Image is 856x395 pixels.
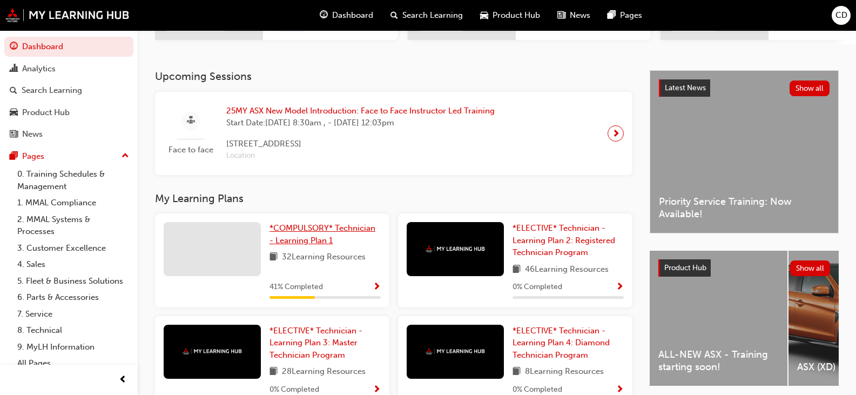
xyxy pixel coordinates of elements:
span: book-icon [269,365,278,379]
span: 25MY ASX New Model Introduction: Face to Face Instructor Led Training [226,105,495,117]
a: pages-iconPages [599,4,651,26]
a: 1. MMAL Compliance [13,195,133,211]
div: Pages [22,150,44,163]
span: 0 % Completed [513,281,562,293]
span: Show Progress [373,283,381,292]
span: News [570,9,590,22]
img: mmal [183,348,242,355]
span: book-icon [513,365,521,379]
a: 0. Training Schedules & Management [13,166,133,195]
span: CD [835,9,847,22]
span: pages-icon [10,152,18,162]
span: 32 Learning Resources [282,251,366,264]
span: search-icon [390,9,398,22]
span: next-icon [612,126,620,141]
span: Search Learning [402,9,463,22]
span: *COMPULSORY* Technician - Learning Plan 1 [269,223,375,245]
a: 4. Sales [13,256,133,273]
span: guage-icon [10,42,18,52]
a: 7. Service [13,306,133,323]
span: search-icon [10,86,17,96]
img: mmal [426,348,485,355]
span: Start Date: [DATE] 8:30am , - [DATE] 12:03pm [226,117,495,129]
a: Product Hub [4,103,133,123]
button: DashboardAnalyticsSearch LearningProduct HubNews [4,35,133,146]
span: [STREET_ADDRESS] [226,138,495,150]
span: Product Hub [664,263,706,272]
div: News [22,128,43,140]
a: 3. Customer Excellence [13,240,133,257]
span: car-icon [10,108,18,118]
img: mmal [426,245,485,252]
a: search-iconSearch Learning [382,4,471,26]
span: prev-icon [119,373,127,387]
button: Pages [4,146,133,166]
a: news-iconNews [549,4,599,26]
a: 6. Parts & Accessories [13,289,133,306]
a: 9. MyLH Information [13,339,133,356]
span: news-icon [10,130,18,139]
span: car-icon [480,9,488,22]
span: pages-icon [608,9,616,22]
a: car-iconProduct Hub [471,4,549,26]
span: Pages [620,9,642,22]
a: 2. MMAL Systems & Processes [13,211,133,240]
button: Show all [790,260,831,276]
span: Location [226,150,495,162]
span: Dashboard [332,9,373,22]
a: Analytics [4,59,133,79]
div: Analytics [22,63,56,75]
a: *ELECTIVE* Technician - Learning Plan 2: Registered Technician Program [513,222,624,259]
span: chart-icon [10,64,18,74]
span: book-icon [513,263,521,277]
a: Latest NewsShow allPriority Service Training: Now Available! [650,70,839,233]
span: *ELECTIVE* Technician - Learning Plan 4: Diamond Technician Program [513,326,610,360]
a: News [4,124,133,144]
div: Product Hub [22,106,70,119]
span: Product Hub [493,9,540,22]
h3: Upcoming Sessions [155,70,632,83]
button: Show Progress [373,280,381,294]
a: All Pages [13,355,133,372]
a: Latest NewsShow all [659,79,830,97]
a: Face to face25MY ASX New Model Introduction: Face to Face Instructor Led TrainingStart Date:[DATE... [164,101,624,166]
span: *ELECTIVE* Technician - Learning Plan 2: Registered Technician Program [513,223,615,257]
a: *COMPULSORY* Technician - Learning Plan 1 [269,222,381,246]
a: Search Learning [4,81,133,101]
span: guage-icon [320,9,328,22]
span: Show Progress [616,385,624,395]
span: *ELECTIVE* Technician - Learning Plan 3: Master Technician Program [269,326,362,360]
h3: My Learning Plans [155,192,632,205]
button: CD [832,6,851,25]
span: Priority Service Training: Now Available! [659,196,830,220]
span: up-icon [122,149,129,163]
div: Search Learning [22,84,82,97]
span: Show Progress [373,385,381,395]
a: Dashboard [4,37,133,57]
span: Face to face [164,144,218,156]
span: 46 Learning Resources [525,263,609,277]
span: book-icon [269,251,278,264]
a: Product HubShow all [658,259,830,277]
span: news-icon [557,9,565,22]
a: 5. Fleet & Business Solutions [13,273,133,290]
span: 41 % Completed [269,281,323,293]
span: sessionType_FACE_TO_FACE-icon [187,114,195,128]
a: ALL-NEW ASX - Training starting soon! [650,251,787,386]
span: Latest News [665,83,706,92]
button: Show Progress [616,280,624,294]
span: 8 Learning Resources [525,365,604,379]
span: 28 Learning Resources [282,365,366,379]
a: *ELECTIVE* Technician - Learning Plan 4: Diamond Technician Program [513,325,624,361]
span: Show Progress [616,283,624,292]
button: Show all [790,81,830,96]
a: *ELECTIVE* Technician - Learning Plan 3: Master Technician Program [269,325,381,361]
a: guage-iconDashboard [311,4,382,26]
img: mmal [5,8,130,22]
span: ALL-NEW ASX - Training starting soon! [658,349,779,373]
a: 8. Technical [13,322,133,339]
